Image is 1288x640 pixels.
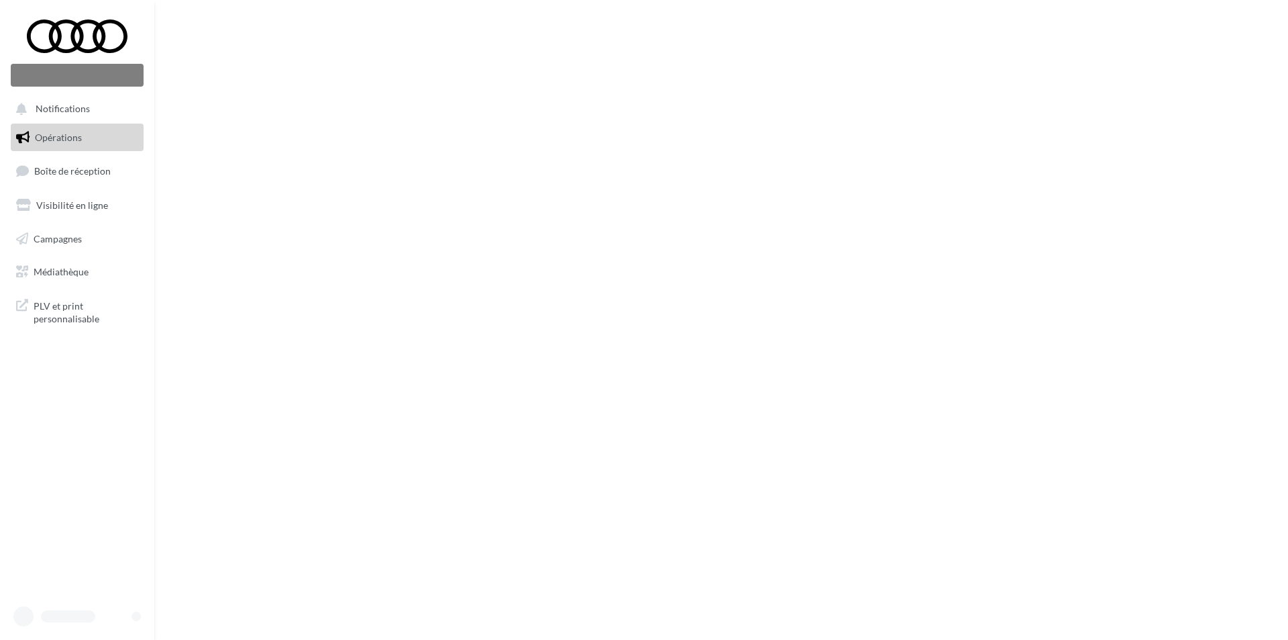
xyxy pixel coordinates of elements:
a: Campagnes [8,225,146,253]
div: Nouvelle campagne [11,64,144,87]
a: Médiathèque [8,258,146,286]
a: Boîte de réception [8,156,146,185]
a: Opérations [8,124,146,152]
span: Opérations [35,132,82,143]
a: PLV et print personnalisable [8,291,146,331]
span: Notifications [36,103,90,115]
span: Visibilité en ligne [36,199,108,211]
span: Boîte de réception [34,165,111,177]
span: Campagnes [34,232,82,244]
span: PLV et print personnalisable [34,297,138,326]
span: Médiathèque [34,266,89,277]
a: Visibilité en ligne [8,191,146,220]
